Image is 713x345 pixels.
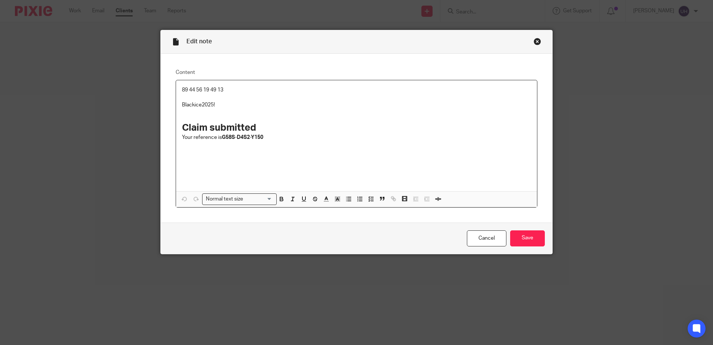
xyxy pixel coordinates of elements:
input: Search for option [245,195,272,203]
p: Your reference is [182,134,531,141]
div: Search for option [202,193,277,205]
p: Blackice2025! [182,101,531,109]
strong: Claim submitted [182,123,256,133]
span: Edit note [186,38,212,44]
div: Close this dialog window [534,38,541,45]
label: Content [176,69,537,76]
span: Normal text size [204,195,245,203]
a: Cancel [467,230,506,246]
input: Save [510,230,545,246]
strong: G58S-D4S2-Y150 [222,135,263,140]
p: 89 44 56 19 49 13 [182,86,531,94]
